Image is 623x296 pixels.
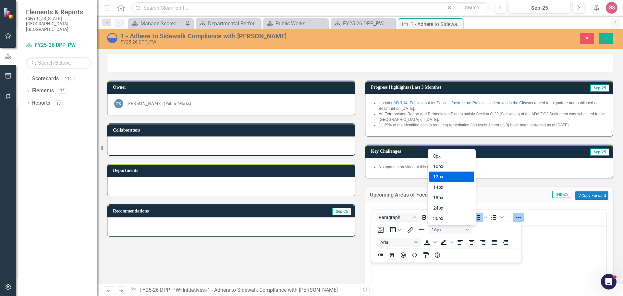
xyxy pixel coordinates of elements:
[410,20,461,28] div: 1 - Adhere to Sidewalk Compliance with [PERSON_NAME]
[113,128,352,133] h3: Collaborators
[131,2,490,14] input: Search ClearPoint...
[375,251,386,260] button: Increase indent
[433,214,461,222] div: 36px
[455,238,466,247] button: Align left
[26,57,91,69] input: Search Below...
[379,123,570,127] span: 11.39% of the identified assets requiring remediation (in Levels 1 through 3) have been corrected...
[32,87,54,95] a: Elements
[113,85,352,90] h3: Owner
[511,4,568,12] div: Sep-25
[343,19,394,28] div: FY25-26 DPP_PW
[208,19,259,28] div: Departmental Performance Plans - 3 Columns
[429,182,474,192] div: 14px
[379,215,410,220] span: Paragraph
[130,287,355,294] div: » »
[433,152,461,160] div: 8px
[393,101,526,105] a: AD 3.14: Public Input for Public Infrastructure Projects Undertaken in the City
[590,148,609,156] span: Sep-25
[601,274,617,290] iframe: Intercom live chat
[416,225,427,234] button: Horizontal line
[472,213,488,222] div: Bullet list
[477,238,488,247] button: Align right
[575,191,608,200] button: Copy Forward
[386,225,405,234] button: Table
[379,101,599,111] span: Updated was routed for signature and published on Beachnet on [DATE].
[275,19,326,28] div: Public Works
[265,19,326,28] a: Public Works
[62,76,75,81] div: 116
[590,84,609,92] span: Sep-25
[332,19,394,28] a: FY25-26 DPP_PW
[465,5,479,10] span: Search
[398,251,409,260] button: Emojis
[428,225,472,234] button: Font size 16px
[409,251,420,260] button: HTML Editor
[26,8,91,16] span: Elements & Reports
[26,16,91,32] small: City of [US_STATE][GEOGRAPHIC_DATA], [GEOGRAPHIC_DATA]
[456,3,488,12] button: Search
[419,213,430,222] button: Bold
[429,192,474,203] div: 18px
[489,238,500,247] button: Justify
[57,88,67,94] div: 33
[513,213,524,222] button: Reveal or hide additional toolbar items
[127,100,191,107] div: [PERSON_NAME] (Public Works)
[466,238,477,247] button: Align center
[421,251,432,260] button: CSS Editor
[375,225,386,234] button: Insert image
[26,42,91,49] a: FY25-26 DPP_PW
[433,183,461,191] div: 14px
[130,19,183,28] a: Manage Scorecards
[429,161,474,172] div: 10px
[433,173,461,181] div: 12px
[32,99,50,107] a: Reports
[386,251,397,260] button: Blockquote
[140,287,180,293] a: FY25-26 DPP_PW
[438,238,454,247] div: Background color Black
[432,251,443,260] button: Help
[197,19,259,28] a: Departmental Performance Plans - 3 Columns
[121,40,391,45] div: FY25-26 DPP_PW
[332,208,351,215] span: Sep-25
[54,100,64,106] div: 17
[380,240,412,245] span: Arial
[606,2,617,14] button: GS
[433,194,461,201] div: 18px
[508,2,571,14] button: Sep-25
[3,7,15,19] img: ClearPoint Strategy
[500,238,511,247] button: Decrease indent
[433,204,461,212] div: 24px
[379,112,605,122] span: An Extrapolated Report and Remediation Plan to satisfy Section G.23 (Sidewalks) of the ADA/DOJ Se...
[371,85,557,90] h3: Progress Highlights (Last 3 Months)
[379,165,435,169] span: No updates provided at this time.
[433,162,461,170] div: 10px
[107,33,117,43] img: In Progress
[421,238,438,247] div: Text color Black
[183,287,205,293] a: Initiatives
[429,213,474,224] div: 36px
[114,99,123,108] div: PK
[429,203,474,213] div: 24px
[121,32,391,40] div: 1 - Adhere to Sidewalk Compliance with [PERSON_NAME]
[432,227,463,232] span: 16px
[113,209,267,213] h3: Recommendations
[376,238,421,247] button: Font Arial
[140,19,183,28] div: Manage Scorecards
[370,192,522,198] h3: Upcoming Areas of Focus (Next 3 Months)
[405,225,416,234] button: Insert/edit link
[371,149,515,154] h3: Key Challenges
[113,168,352,173] h3: Departments
[552,191,571,198] span: Sep-25
[488,213,505,222] div: Numbered list
[207,287,338,293] div: 1 - Adhere to Sidewalk Compliance with [PERSON_NAME]
[429,172,474,182] div: 12px
[376,213,418,222] button: Block Paragraph
[32,75,59,83] a: Scorecards
[429,151,474,161] div: 8px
